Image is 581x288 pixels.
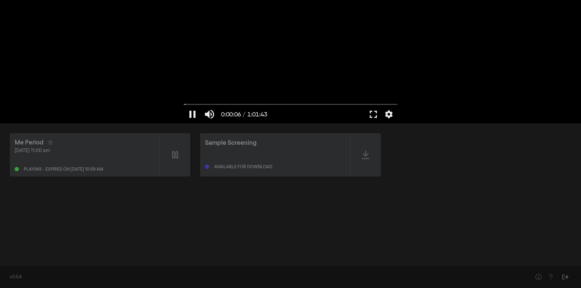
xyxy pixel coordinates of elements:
[201,105,218,123] button: Mute
[205,138,256,148] div: Sample Screening
[365,105,382,123] button: Full screen
[382,105,396,123] button: More settings
[218,105,270,123] button: 0:00:06 / 1:01:43
[10,274,520,280] div: v0.5.8
[214,165,272,169] div: Available for download
[184,105,201,123] button: Pause
[532,271,544,283] button: Help
[544,271,557,283] button: Help
[24,167,103,172] div: Playing - expires on [DATE] 10:59 am
[15,147,155,155] div: [DATE] 11:00 am
[15,138,44,147] div: Me Period
[559,271,571,283] button: Sign Out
